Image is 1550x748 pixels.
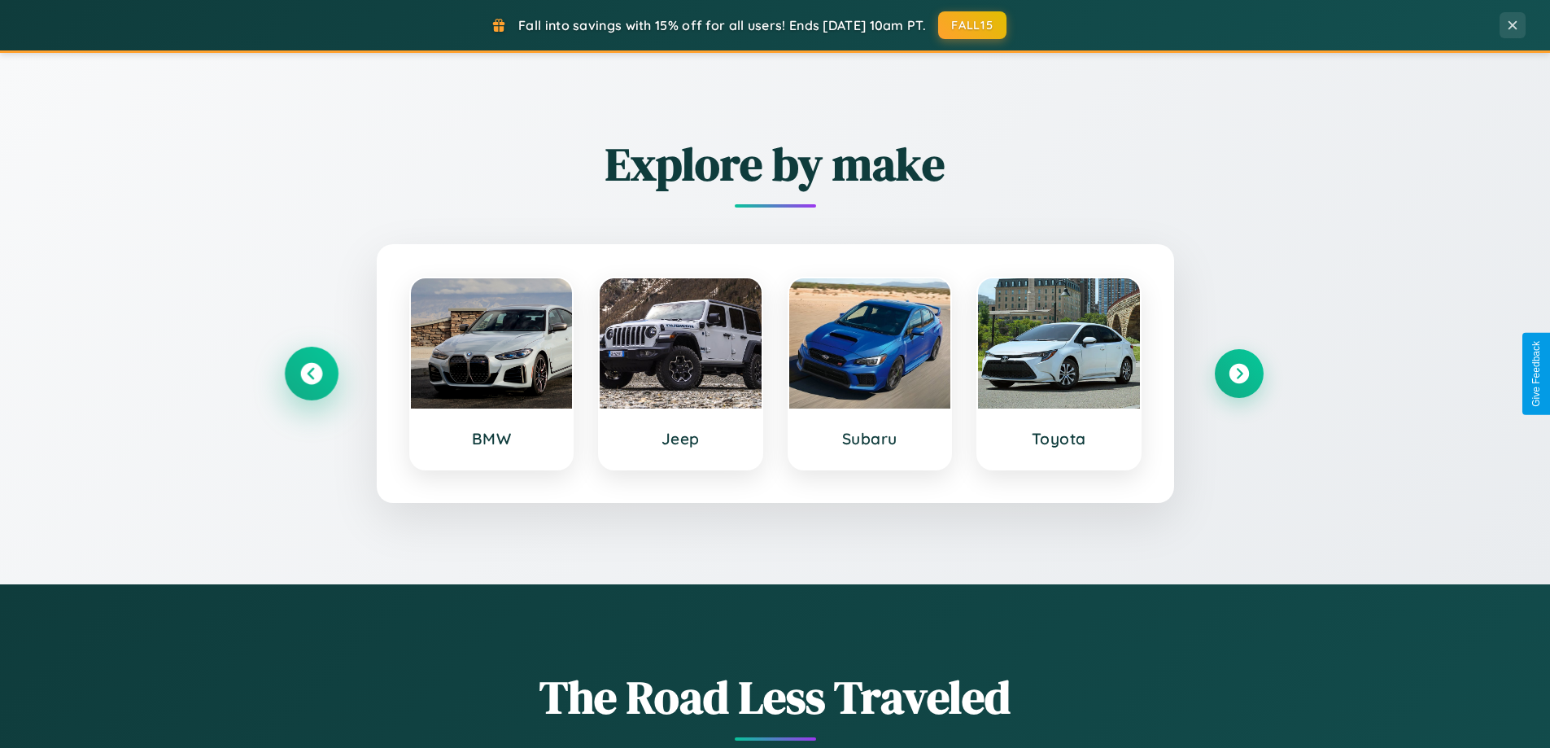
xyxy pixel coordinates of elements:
[938,11,1006,39] button: FALL15
[427,429,557,448] h3: BMW
[287,133,1264,195] h2: Explore by make
[994,429,1124,448] h3: Toyota
[1530,341,1542,407] div: Give Feedback
[806,429,935,448] h3: Subaru
[616,429,745,448] h3: Jeep
[287,666,1264,728] h1: The Road Less Traveled
[518,17,926,33] span: Fall into savings with 15% off for all users! Ends [DATE] 10am PT.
